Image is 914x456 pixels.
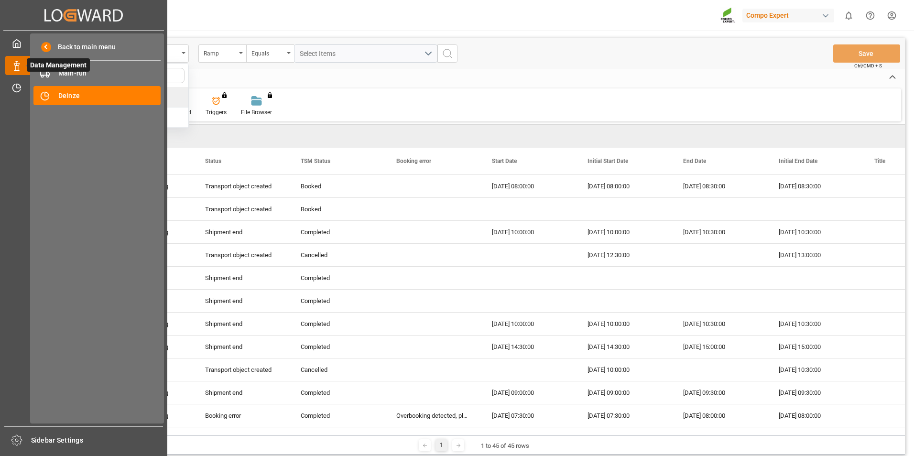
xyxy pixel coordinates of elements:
[576,313,672,335] div: [DATE] 10:00:00
[294,44,437,63] button: open menu
[767,358,863,381] div: [DATE] 10:30:00
[576,175,672,197] div: [DATE] 08:00:00
[672,404,767,427] div: [DATE] 08:00:00
[767,404,863,427] div: [DATE] 08:00:00
[480,221,576,243] div: [DATE] 10:00:00
[672,336,767,358] div: [DATE] 15:00:00
[576,381,672,404] div: [DATE] 09:00:00
[205,158,221,164] span: Status
[672,221,767,243] div: [DATE] 10:30:00
[672,381,767,404] div: [DATE] 09:30:00
[301,244,373,266] div: Cancelled
[301,198,373,220] div: Booked
[860,5,881,26] button: Help Center
[205,221,278,243] div: Shipment end
[205,198,278,220] div: Transport object created
[301,267,373,289] div: Completed
[5,78,162,97] a: Timeslot Management
[205,405,278,427] div: Booking error
[246,44,294,63] button: open menu
[33,86,161,105] a: Deinze
[480,404,576,427] div: [DATE] 07:30:00
[301,359,373,381] div: Cancelled
[720,7,736,24] img: Screenshot%202023-09-29%20at%2010.02.21.png_1712312052.png
[742,9,834,22] div: Compo Expert
[838,5,860,26] button: show 0 new notifications
[301,405,373,427] div: Completed
[779,158,817,164] span: Initial End Date
[576,336,672,358] div: [DATE] 14:30:00
[683,158,706,164] span: End Date
[300,50,340,57] span: Select Items
[767,381,863,404] div: [DATE] 09:30:00
[767,175,863,197] div: [DATE] 08:30:00
[5,34,162,53] a: My Cockpit
[205,175,278,197] div: Transport object created
[576,221,672,243] div: [DATE] 10:00:00
[205,290,278,312] div: Shipment end
[588,158,628,164] span: Initial Start Date
[51,42,116,52] span: Back to main menu
[833,44,900,63] button: Save
[874,158,885,164] span: Title
[385,404,480,427] div: Overbooking detected, please rebook this timeslot to a free slot.
[301,336,373,358] div: Completed
[767,427,863,450] div: [DATE] 13:00:00
[576,404,672,427] div: [DATE] 07:30:00
[492,158,517,164] span: Start Date
[480,336,576,358] div: [DATE] 14:30:00
[480,313,576,335] div: [DATE] 10:00:00
[576,244,672,266] div: [DATE] 12:30:00
[672,313,767,335] div: [DATE] 10:30:00
[31,435,163,445] span: Sidebar Settings
[301,290,373,312] div: Completed
[33,64,161,83] a: Main-run
[437,44,457,63] button: search button
[480,175,576,197] div: [DATE] 08:00:00
[198,44,246,63] button: open menu
[767,244,863,266] div: [DATE] 13:00:00
[205,359,278,381] div: Transport object created
[301,221,373,243] div: Completed
[481,441,529,451] div: 1 to 45 of 45 rows
[767,313,863,335] div: [DATE] 10:30:00
[58,91,161,101] span: Deinze
[301,313,373,335] div: Completed
[205,336,278,358] div: Shipment end
[742,6,838,24] button: Compo Expert
[251,47,284,58] div: Equals
[301,175,373,197] div: Booked
[301,382,373,404] div: Completed
[672,175,767,197] div: [DATE] 08:30:00
[27,58,90,72] span: Data Management
[854,62,882,69] span: Ctrl/CMD + S
[205,267,278,289] div: Shipment end
[767,336,863,358] div: [DATE] 15:00:00
[576,427,672,450] div: [DATE] 12:30:00
[435,439,447,451] div: 1
[767,221,863,243] div: [DATE] 10:30:00
[205,428,278,450] div: Transport object created
[205,382,278,404] div: Shipment end
[301,158,330,164] span: TSM Status
[204,47,236,58] div: Ramp
[576,358,672,381] div: [DATE] 10:00:00
[396,158,431,164] span: Booking error
[480,381,576,404] div: [DATE] 09:00:00
[301,428,373,450] div: Cancelled
[205,313,278,335] div: Shipment end
[205,244,278,266] div: Transport object created
[58,68,161,78] span: Main-run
